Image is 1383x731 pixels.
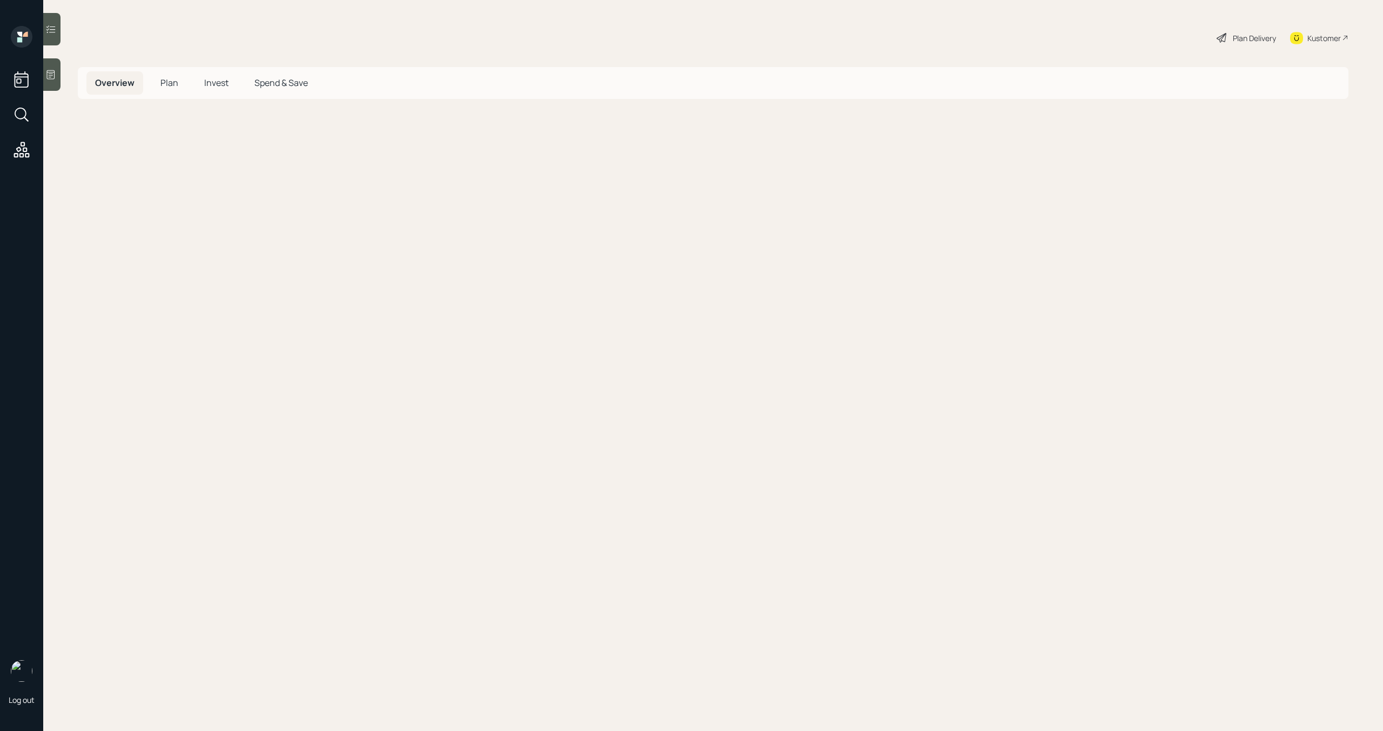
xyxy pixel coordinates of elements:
img: michael-russo-headshot.png [11,660,32,682]
span: Invest [204,77,229,89]
span: Plan [160,77,178,89]
span: Spend & Save [254,77,308,89]
span: Overview [95,77,135,89]
div: Plan Delivery [1233,32,1276,44]
div: Kustomer [1307,32,1341,44]
div: Log out [9,695,35,705]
